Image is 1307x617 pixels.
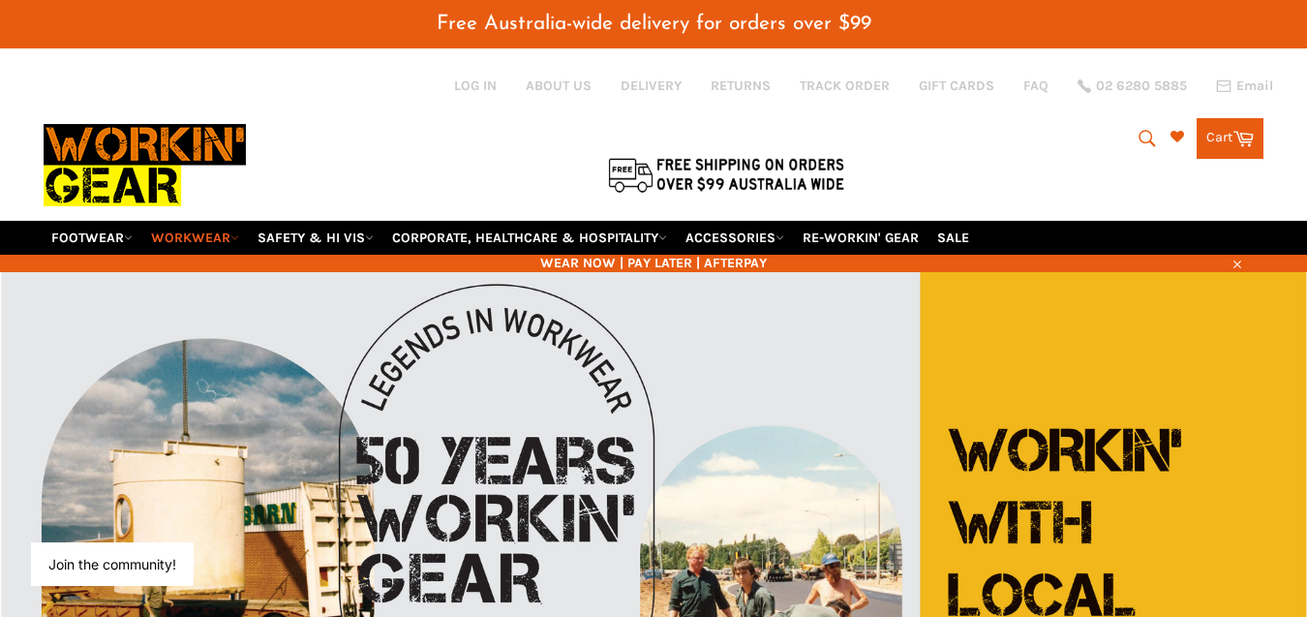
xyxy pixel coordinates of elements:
span: 02 6280 5885 [1096,79,1187,93]
a: CORPORATE, HEALTHCARE & HOSPITALITY [384,221,675,255]
a: DELIVERY [621,77,682,95]
a: FOOTWEAR [44,221,140,255]
a: TRACK ORDER [800,77,890,95]
span: Email [1236,79,1273,93]
a: SAFETY & HI VIS [250,221,381,255]
a: ABOUT US [526,77,592,95]
a: GIFT CARDS [919,77,994,95]
a: RETURNS [711,77,771,95]
a: Email [1216,78,1273,94]
a: WORKWEAR [143,221,247,255]
img: Flat $9.95 shipping Australia wide [605,154,847,195]
span: WEAR NOW | PAY LATER | AFTERPAY [44,254,1263,272]
a: ACCESSORIES [678,221,792,255]
a: SALE [929,221,977,255]
img: Workin Gear leaders in Workwear, Safety Boots, PPE, Uniforms. Australia's No.1 in Workwear [44,110,246,220]
button: Join the community! [48,556,176,572]
a: Cart [1197,118,1263,159]
a: FAQ [1023,77,1049,95]
a: Log in [454,77,497,94]
a: RE-WORKIN' GEAR [795,221,927,255]
span: Free Australia-wide delivery for orders over $99 [437,14,871,34]
a: 02 6280 5885 [1078,79,1187,93]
